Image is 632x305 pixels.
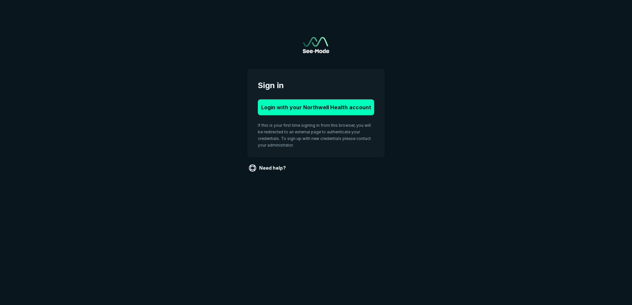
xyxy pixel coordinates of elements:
[303,37,329,53] img: See-Mode Logo
[303,37,329,53] a: Go to sign in
[258,123,371,148] span: If this is your first time signing in from this browser, you will be redirected to an external pa...
[258,80,374,91] span: Sign in
[258,99,374,115] button: Login with your Northwell Health account
[247,163,289,173] a: Need help?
